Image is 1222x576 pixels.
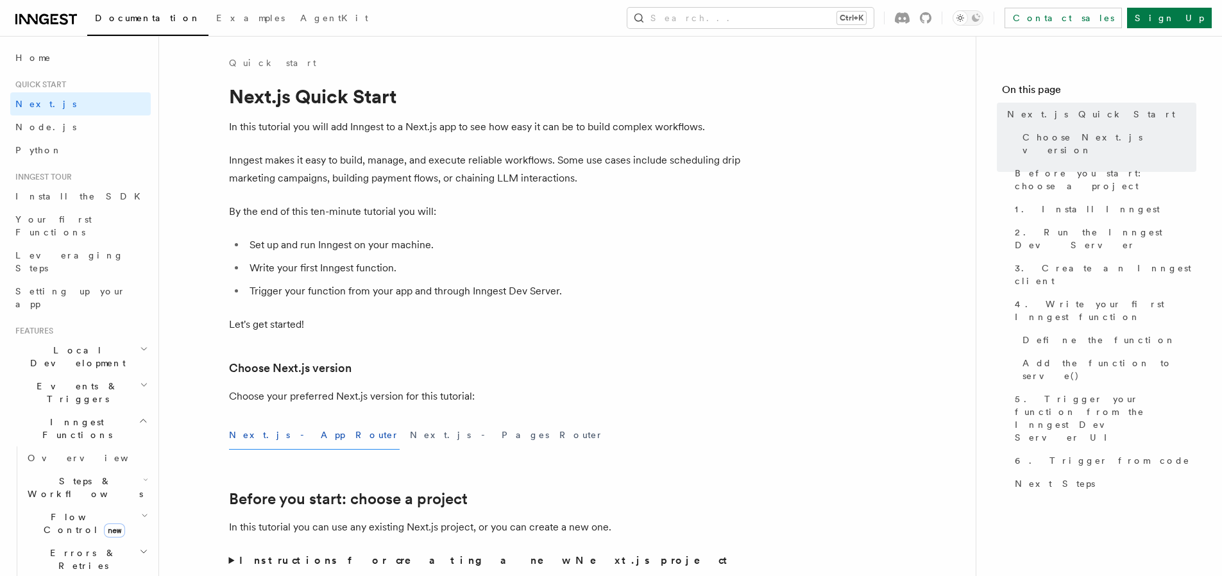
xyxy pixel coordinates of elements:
button: Local Development [10,339,151,375]
span: 2. Run the Inngest Dev Server [1015,226,1196,251]
a: AgentKit [293,4,376,35]
span: AgentKit [300,13,368,23]
span: 6. Trigger from code [1015,454,1190,467]
p: Let's get started! [229,316,742,334]
span: Local Development [10,344,140,369]
p: Choose your preferred Next.js version for this tutorial: [229,387,742,405]
span: Next.js [15,99,76,109]
li: Write your first Inngest function. [246,259,742,277]
span: Leveraging Steps [15,250,124,273]
a: Examples [208,4,293,35]
a: Next.js Quick Start [1002,103,1196,126]
span: Python [15,145,62,155]
span: Events & Triggers [10,380,140,405]
span: Setting up your app [15,286,126,309]
a: Before you start: choose a project [1010,162,1196,198]
a: Install the SDK [10,185,151,208]
a: Setting up your app [10,280,151,316]
span: Inngest tour [10,172,72,182]
span: 4. Write your first Inngest function [1015,298,1196,323]
a: 5. Trigger your function from the Inngest Dev Server UI [1010,387,1196,449]
span: Define the function [1023,334,1176,346]
button: Flow Controlnew [22,505,151,541]
summary: Instructions for creating a new Next.js project [229,552,742,570]
span: 5. Trigger your function from the Inngest Dev Server UI [1015,393,1196,444]
a: 1. Install Inngest [1010,198,1196,221]
span: Quick start [10,80,66,90]
li: Trigger your function from your app and through Inngest Dev Server. [246,282,742,300]
a: Add the function to serve() [1017,352,1196,387]
span: new [104,523,125,538]
span: Next.js Quick Start [1007,108,1175,121]
button: Next.js - App Router [229,421,400,450]
button: Search...Ctrl+K [627,8,874,28]
button: Next.js - Pages Router [410,421,604,450]
a: 6. Trigger from code [1010,449,1196,472]
a: Next.js [10,92,151,115]
span: Errors & Retries [22,546,139,572]
span: Before you start: choose a project [1015,167,1196,192]
a: Overview [22,446,151,470]
a: Documentation [87,4,208,36]
a: Python [10,139,151,162]
button: Toggle dark mode [953,10,983,26]
span: 3. Create an Inngest client [1015,262,1196,287]
a: Define the function [1017,328,1196,352]
a: 2. Run the Inngest Dev Server [1010,221,1196,257]
h4: On this page [1002,82,1196,103]
span: Node.js [15,122,76,132]
a: Leveraging Steps [10,244,151,280]
span: 1. Install Inngest [1015,203,1160,216]
a: Node.js [10,115,151,139]
p: In this tutorial you will add Inngest to a Next.js app to see how easy it can be to build complex... [229,118,742,136]
span: Next Steps [1015,477,1095,490]
span: Steps & Workflows [22,475,143,500]
a: 4. Write your first Inngest function [1010,292,1196,328]
a: Contact sales [1005,8,1122,28]
button: Inngest Functions [10,411,151,446]
span: Flow Control [22,511,141,536]
a: Choose Next.js version [1017,126,1196,162]
p: Inngest makes it easy to build, manage, and execute reliable workflows. Some use cases include sc... [229,151,742,187]
span: Documentation [95,13,201,23]
button: Steps & Workflows [22,470,151,505]
button: Events & Triggers [10,375,151,411]
a: 3. Create an Inngest client [1010,257,1196,292]
p: By the end of this ten-minute tutorial you will: [229,203,742,221]
a: Quick start [229,56,316,69]
span: Features [10,326,53,336]
span: Choose Next.js version [1023,131,1196,157]
span: Examples [216,13,285,23]
span: Home [15,51,51,64]
li: Set up and run Inngest on your machine. [246,236,742,254]
h1: Next.js Quick Start [229,85,742,108]
span: Add the function to serve() [1023,357,1196,382]
p: In this tutorial you can use any existing Next.js project, or you can create a new one. [229,518,742,536]
a: Before you start: choose a project [229,490,468,508]
span: Inngest Functions [10,416,139,441]
a: Home [10,46,151,69]
a: Your first Functions [10,208,151,244]
strong: Instructions for creating a new Next.js project [239,554,733,566]
span: Install the SDK [15,191,148,201]
a: Choose Next.js version [229,359,352,377]
kbd: Ctrl+K [837,12,866,24]
span: Your first Functions [15,214,92,237]
a: Next Steps [1010,472,1196,495]
a: Sign Up [1127,8,1212,28]
span: Overview [28,453,160,463]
